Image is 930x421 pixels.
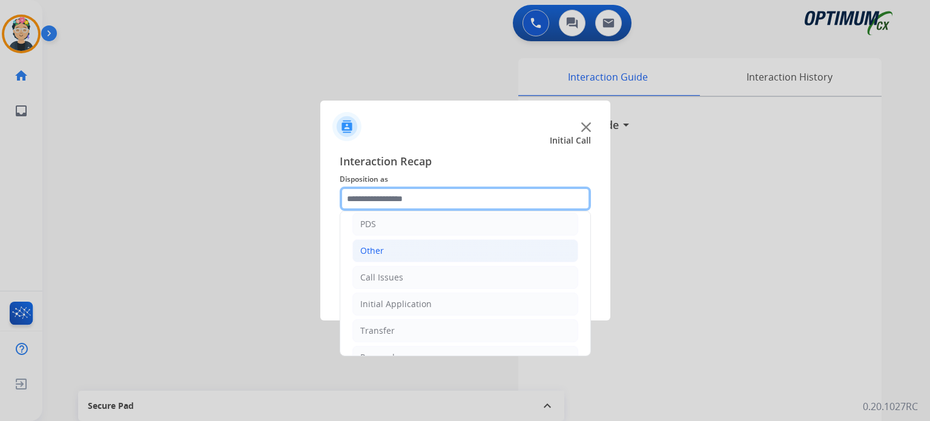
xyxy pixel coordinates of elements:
span: Initial Call [550,134,591,147]
div: PDS [360,218,376,230]
p: 0.20.1027RC [863,399,918,414]
span: Disposition as [340,172,591,187]
img: contactIcon [332,112,361,141]
span: Interaction Recap [340,153,591,172]
div: Other [360,245,384,257]
div: Renewal [360,351,395,363]
div: Initial Application [360,298,432,310]
div: Transfer [360,325,395,337]
div: Call Issues [360,271,403,283]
